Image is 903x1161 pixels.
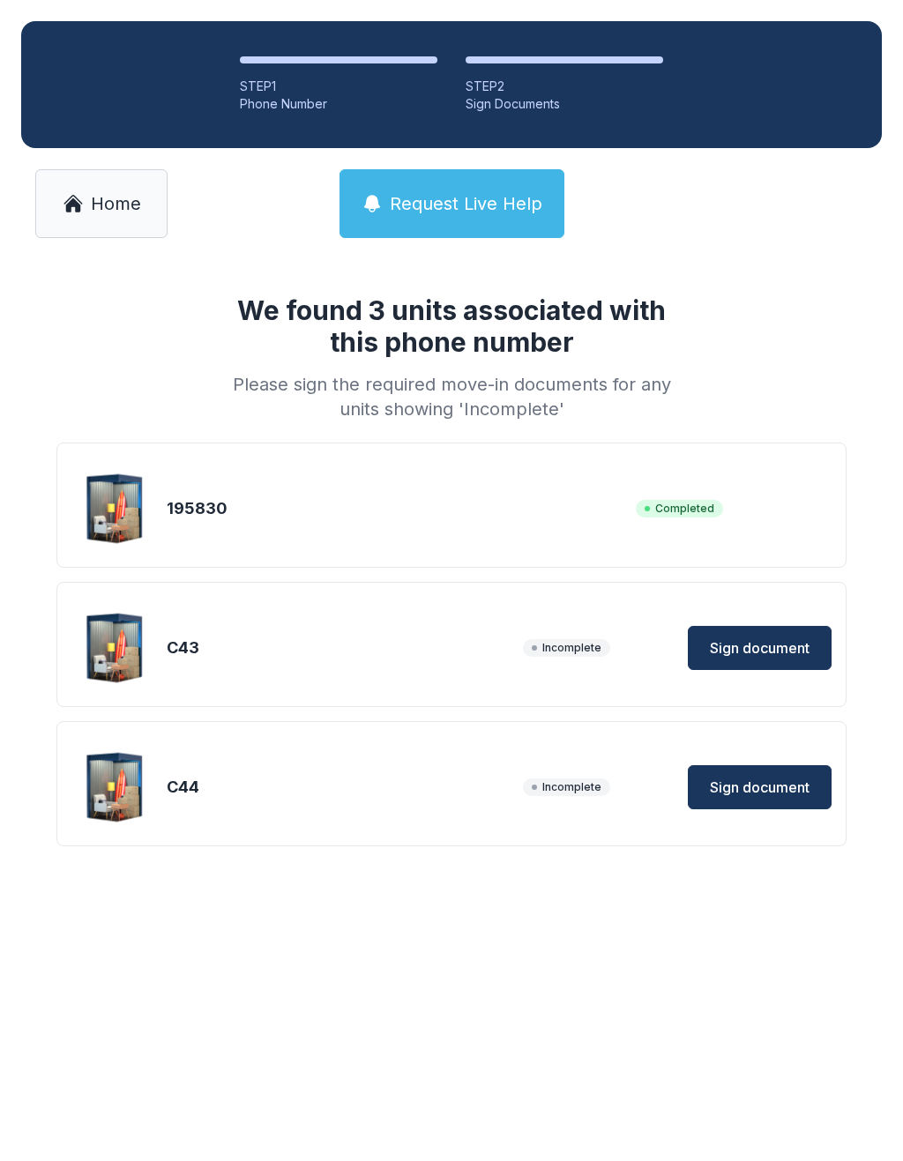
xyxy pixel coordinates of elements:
[710,777,810,798] span: Sign document
[466,78,663,95] div: STEP 2
[167,775,516,800] div: C44
[466,95,663,113] div: Sign Documents
[523,778,610,796] span: Incomplete
[240,78,437,95] div: STEP 1
[167,636,516,660] div: C43
[240,95,437,113] div: Phone Number
[636,500,723,517] span: Completed
[710,637,810,659] span: Sign document
[91,191,141,216] span: Home
[167,496,629,521] div: 195830
[226,372,677,421] div: Please sign the required move-in documents for any units showing 'Incomplete'
[523,639,610,657] span: Incomplete
[390,191,542,216] span: Request Live Help
[226,294,677,358] h1: We found 3 units associated with this phone number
